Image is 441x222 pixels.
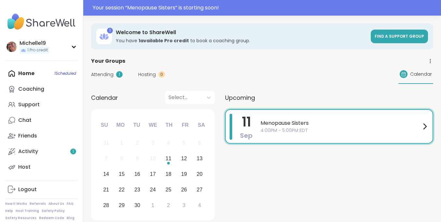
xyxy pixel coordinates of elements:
[182,138,185,147] div: 5
[5,81,78,97] a: Coaching
[146,183,160,197] div: Choose Wednesday, September 24th, 2025
[240,131,253,140] span: Sep
[242,113,251,131] span: 11
[167,138,170,147] div: 4
[177,136,191,150] div: Not available Friday, September 5th, 2025
[134,170,140,178] div: 16
[146,198,160,212] div: Choose Wednesday, October 1st, 2025
[115,136,129,150] div: Not available Monday, September 1st, 2025
[178,118,192,132] div: Fr
[119,201,125,210] div: 29
[177,183,191,197] div: Choose Friday, September 26th, 2025
[120,154,123,163] div: 8
[130,136,144,150] div: Not available Tuesday, September 2nd, 2025
[39,216,64,220] a: Redeem Code
[138,71,156,78] span: Hosting
[30,202,46,206] a: Referrals
[103,185,109,194] div: 21
[99,167,113,181] div: Choose Sunday, September 14th, 2025
[150,154,156,163] div: 10
[197,170,203,178] div: 20
[18,132,37,139] div: Friends
[103,201,109,210] div: 28
[5,182,78,197] a: Logout
[162,152,176,166] div: Choose Thursday, September 11th, 2025
[7,42,17,52] img: Michelle19
[152,138,154,147] div: 3
[193,198,207,212] div: Choose Saturday, October 4th, 2025
[146,118,160,132] div: We
[139,37,189,44] b: 1 available Pro credit
[193,167,207,181] div: Choose Saturday, September 20th, 2025
[18,85,44,93] div: Coaching
[130,183,144,197] div: Choose Tuesday, September 23rd, 2025
[146,167,160,181] div: Choose Wednesday, September 17th, 2025
[134,201,140,210] div: 30
[167,201,170,210] div: 2
[67,202,73,206] a: FAQ
[162,118,176,132] div: Th
[5,10,78,33] img: ShareWell Nav Logo
[166,170,171,178] div: 18
[152,201,154,210] div: 1
[115,152,129,166] div: Not available Monday, September 8th, 2025
[136,138,139,147] div: 2
[18,163,31,171] div: Host
[91,93,118,102] span: Calendar
[16,209,39,213] a: Host Training
[98,135,207,213] div: month 2025-09
[134,185,140,194] div: 23
[105,154,108,163] div: 7
[48,202,64,206] a: About Us
[97,118,112,132] div: Su
[42,209,65,213] a: Safety Policy
[181,154,187,163] div: 12
[5,209,13,213] a: Help
[18,117,32,124] div: Chat
[5,202,27,206] a: How It Works
[261,127,421,134] span: 4:00PM - 5:00PM EDT
[27,47,48,53] span: 1 Pro credit
[5,97,78,112] a: Support
[177,167,191,181] div: Choose Friday, September 19th, 2025
[162,183,176,197] div: Choose Thursday, September 25th, 2025
[119,170,125,178] div: 15
[166,185,171,194] div: 25
[116,71,123,78] div: 1
[18,148,38,155] div: Activity
[181,170,187,178] div: 19
[103,138,109,147] div: 31
[162,198,176,212] div: Choose Thursday, October 2nd, 2025
[115,183,129,197] div: Choose Monday, September 22nd, 2025
[177,152,191,166] div: Choose Friday, September 12th, 2025
[162,136,176,150] div: Not available Thursday, September 4th, 2025
[107,28,113,33] div: 1
[119,185,125,194] div: 22
[103,170,109,178] div: 14
[91,57,125,65] span: Your Groups
[193,183,207,197] div: Choose Saturday, September 27th, 2025
[193,152,207,166] div: Choose Saturday, September 13th, 2025
[99,198,113,212] div: Choose Sunday, September 28th, 2025
[158,71,165,78] div: 0
[166,154,171,163] div: 11
[5,216,36,220] a: Safety Resources
[177,198,191,212] div: Choose Friday, October 3rd, 2025
[18,101,40,108] div: Support
[115,167,129,181] div: Choose Monday, September 15th, 2025
[5,128,78,144] a: Friends
[99,183,113,197] div: Choose Sunday, September 21st, 2025
[91,71,114,78] span: Attending
[67,216,74,220] a: Blog
[18,186,37,193] div: Logout
[193,136,207,150] div: Not available Saturday, September 6th, 2025
[130,198,144,212] div: Choose Tuesday, September 30th, 2025
[162,167,176,181] div: Choose Thursday, September 18th, 2025
[136,154,139,163] div: 9
[225,93,255,102] span: Upcoming
[198,201,201,210] div: 4
[120,138,123,147] div: 1
[5,144,78,159] a: Activity1
[150,185,156,194] div: 24
[116,29,367,36] h3: Welcome to ShareWell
